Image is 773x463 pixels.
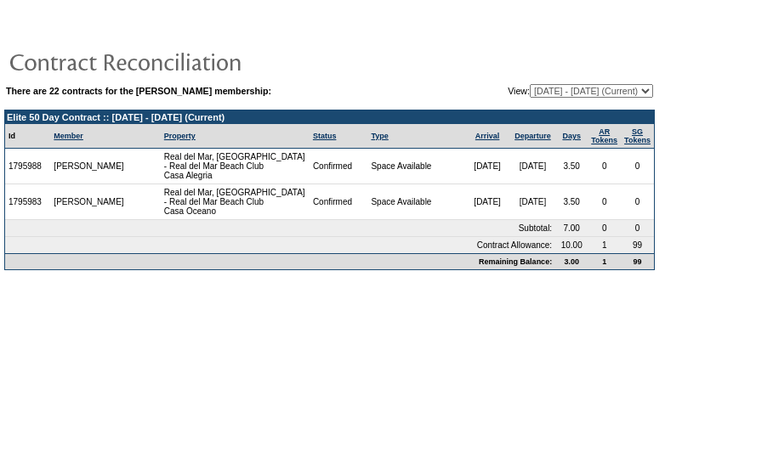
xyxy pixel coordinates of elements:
td: Confirmed [310,149,368,184]
a: Arrival [475,132,500,140]
td: [DATE] [510,184,555,220]
img: pgTtlContractReconciliation.gif [9,44,349,78]
td: 3.50 [555,184,588,220]
a: Property [164,132,196,140]
td: 99 [621,237,654,253]
td: View: [424,84,653,98]
a: Type [371,132,388,140]
td: Elite 50 Day Contract :: [DATE] - [DATE] (Current) [5,110,654,124]
td: 1 [588,237,621,253]
td: Space Available [367,184,464,220]
td: Space Available [367,149,464,184]
td: [PERSON_NAME] [50,149,128,184]
a: ARTokens [591,127,617,144]
td: [DATE] [464,184,509,220]
td: Id [5,124,50,149]
td: [DATE] [464,149,509,184]
td: 99 [621,253,654,269]
td: 1795988 [5,149,50,184]
td: 3.50 [555,149,588,184]
td: 0 [588,184,621,220]
td: 1795983 [5,184,50,220]
td: 3.00 [555,253,588,269]
td: 0 [588,220,621,237]
td: 7.00 [555,220,588,237]
a: Status [313,132,337,140]
td: 10.00 [555,237,588,253]
td: [PERSON_NAME] [50,184,128,220]
td: 1 [588,253,621,269]
a: Member [54,132,83,140]
td: Remaining Balance: [5,253,555,269]
td: Contract Allowance: [5,237,555,253]
td: Subtotal: [5,220,555,237]
a: Days [562,132,581,140]
a: Departure [514,132,551,140]
td: 0 [588,149,621,184]
td: Real del Mar, [GEOGRAPHIC_DATA] - Real del Mar Beach Club Casa Alegria [161,149,310,184]
a: SGTokens [624,127,651,144]
td: 0 [621,184,654,220]
td: 0 [621,220,654,237]
td: 0 [621,149,654,184]
td: [DATE] [510,149,555,184]
td: Confirmed [310,184,368,220]
td: Real del Mar, [GEOGRAPHIC_DATA] - Real del Mar Beach Club Casa Oceano [161,184,310,220]
b: There are 22 contracts for the [PERSON_NAME] membership: [6,86,271,96]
